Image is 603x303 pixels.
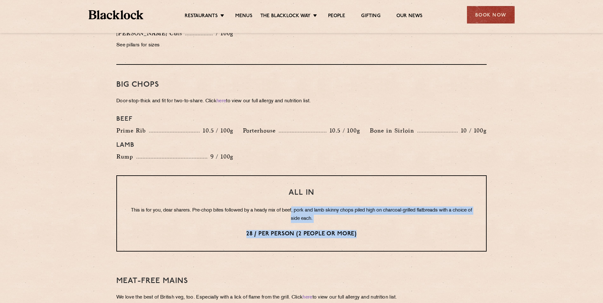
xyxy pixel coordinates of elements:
h3: Meat-Free mains [116,277,487,285]
a: here [216,99,226,104]
a: Restaurants [185,13,218,20]
p: / 100g [213,29,233,37]
a: Our News [396,13,423,20]
p: Rump [116,152,136,161]
p: Door-stop-thick and fit for two-to-share. Click to view our full allergy and nutrition list. [116,97,487,106]
a: Gifting [361,13,380,20]
p: 10 / 100g [458,126,487,135]
h3: Big Chops [116,81,487,89]
img: BL_Textured_Logo-footer-cropped.svg [89,10,144,19]
p: 10.5 / 100g [326,126,360,135]
a: here [303,295,312,300]
a: Menus [235,13,252,20]
p: We love the best of British veg, too. Especially with a lick of flame from the grill. Click to vi... [116,293,487,302]
div: Book Now [467,6,515,24]
a: People [328,13,345,20]
h4: Beef [116,115,487,123]
h3: All In [130,189,473,197]
p: Bone in Sirloin [370,126,417,135]
h4: Lamb [116,141,487,149]
p: 9 / 100g [207,152,234,161]
p: This is for you, dear sharers. Pre-chop bites followed by a heady mix of beef, pork and lamb skin... [130,206,473,223]
a: The Blacklock Way [260,13,311,20]
p: Prime Rib [116,126,149,135]
p: [PERSON_NAME] Cuts [116,29,185,38]
p: 28 / per person (2 people or more) [130,230,473,238]
p: 10.5 / 100g [200,126,233,135]
p: Porterhouse [243,126,279,135]
p: See pillars for sizes [116,41,233,50]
